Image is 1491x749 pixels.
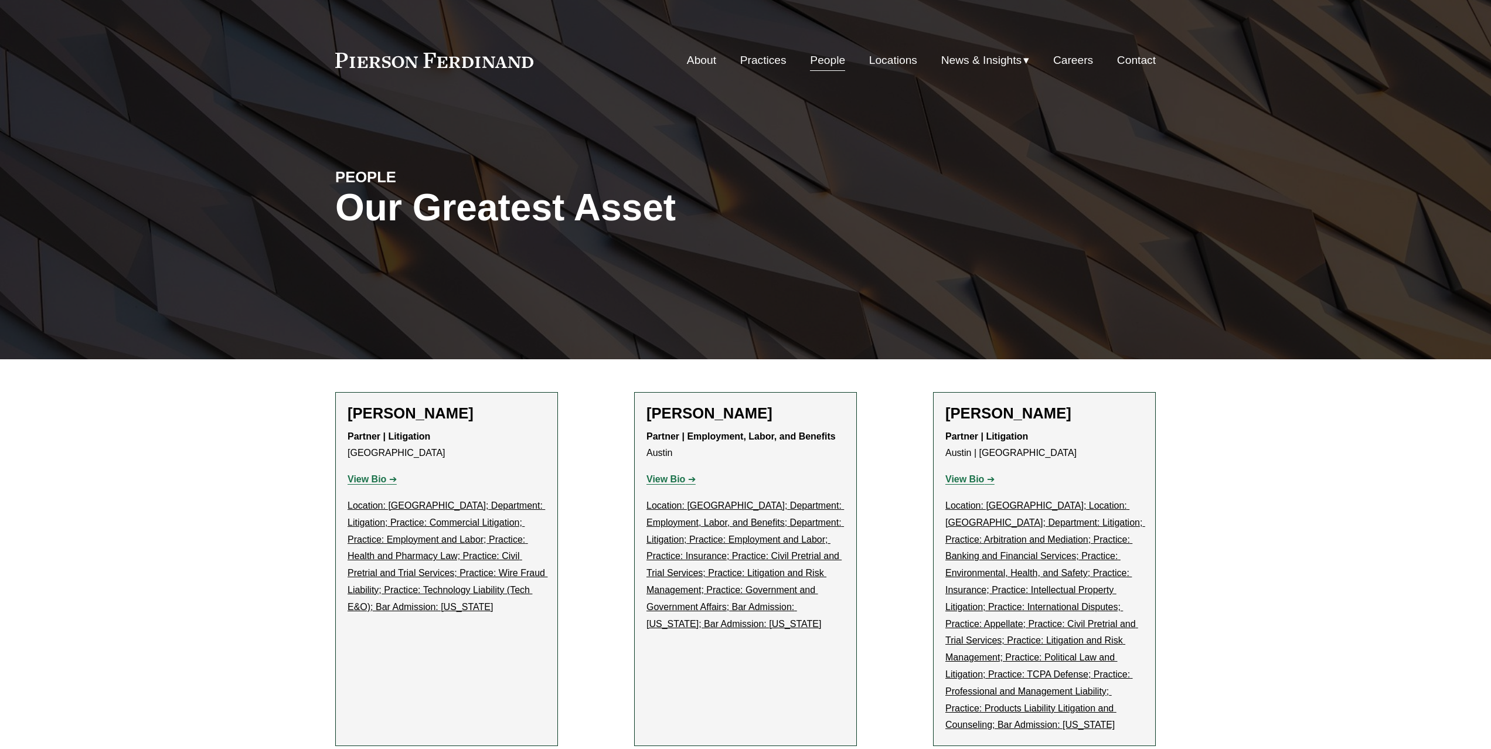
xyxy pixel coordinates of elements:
a: folder dropdown [941,49,1030,72]
strong: View Bio [348,474,386,484]
h2: [PERSON_NAME] [945,404,1143,423]
strong: Partner | Litigation [945,431,1028,441]
a: Careers [1053,49,1093,72]
u: Location: [GEOGRAPHIC_DATA]; Department: Employment, Labor, and Benefits; Department: Litigation;... [646,501,844,629]
a: View Bio [646,474,696,484]
p: [GEOGRAPHIC_DATA] [348,428,546,462]
strong: View Bio [646,474,685,484]
p: Austin | [GEOGRAPHIC_DATA] [945,428,1143,462]
a: About [687,49,716,72]
h2: [PERSON_NAME] [348,404,546,423]
a: View Bio [945,474,995,484]
strong: Partner | Litigation [348,431,430,441]
a: View Bio [348,474,397,484]
u: Location: [GEOGRAPHIC_DATA]; Department: Litigation; Practice: Commercial Litigation; Practice: E... [348,501,547,612]
u: Location: [GEOGRAPHIC_DATA]; Location: [GEOGRAPHIC_DATA]; Department: Litigation; Practice: Arbit... [945,501,1145,730]
h1: Our Greatest Asset [335,186,882,229]
a: Locations [869,49,917,72]
strong: View Bio [945,474,984,484]
span: News & Insights [941,50,1022,71]
a: Practices [740,49,787,72]
a: Contact [1117,49,1156,72]
strong: Partner | Employment, Labor, and Benefits [646,431,836,441]
h2: [PERSON_NAME] [646,404,845,423]
p: Austin [646,428,845,462]
a: People [810,49,845,72]
h4: PEOPLE [335,168,540,186]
